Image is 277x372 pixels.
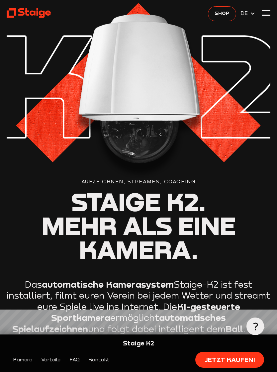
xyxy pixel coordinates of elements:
[208,6,236,21] a: Shop
[7,178,271,186] div: Aufzeichnen, Streamen, Coaching
[69,356,80,364] a: FAQ
[41,356,60,364] a: Vorteile
[88,356,110,364] a: Kontakt
[240,10,250,17] span: DE
[13,339,264,347] div: Staige K2
[13,356,33,364] a: Kamera
[42,186,235,265] span: Staige K2. Mehr als eine Kamera.
[195,352,264,368] a: Jetzt kaufen!
[12,312,226,334] strong: automatisches Spielaufzeichnen
[226,324,243,334] strong: Ball
[51,301,240,323] strong: KI-gesteuerte Sportkamera
[215,10,229,17] span: Shop
[42,279,174,290] strong: automatische Kamerasystem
